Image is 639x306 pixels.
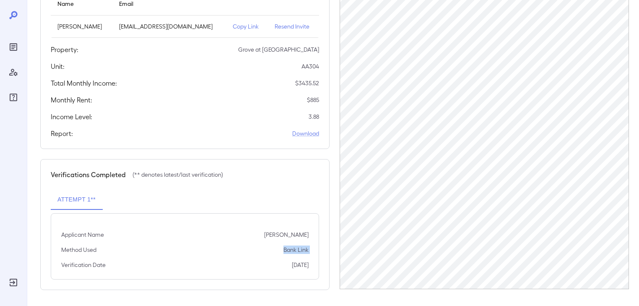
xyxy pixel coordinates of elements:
p: $ 885 [307,96,319,104]
div: FAQ [7,91,20,104]
p: (** denotes latest/last verification) [132,170,223,179]
p: [PERSON_NAME] [264,230,309,239]
p: Verification Date [61,261,106,269]
p: [PERSON_NAME] [57,22,106,31]
h5: Monthly Rent: [51,95,92,105]
p: $ 3435.52 [295,79,319,87]
h5: Total Monthly Income: [51,78,117,88]
p: Grove at [GEOGRAPHIC_DATA] [238,45,319,54]
p: Bank Link [283,246,309,254]
h5: Income Level: [51,112,92,122]
div: Reports [7,40,20,54]
h5: Report: [51,128,73,139]
p: Method Used [61,246,96,254]
p: 3.88 [309,112,319,121]
div: Log Out [7,276,20,289]
button: Attempt 1** [51,190,102,210]
p: Copy Link [233,22,261,31]
h5: Property: [51,44,78,55]
p: [DATE] [292,261,309,269]
h5: Verifications Completed [51,170,126,180]
a: Download [292,129,319,138]
p: [EMAIL_ADDRESS][DOMAIN_NAME] [119,22,219,31]
p: Resend Invite [275,22,312,31]
p: Applicant Name [61,230,104,239]
h5: Unit: [51,61,65,71]
p: AA304 [301,62,319,71]
div: Manage Users [7,65,20,79]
